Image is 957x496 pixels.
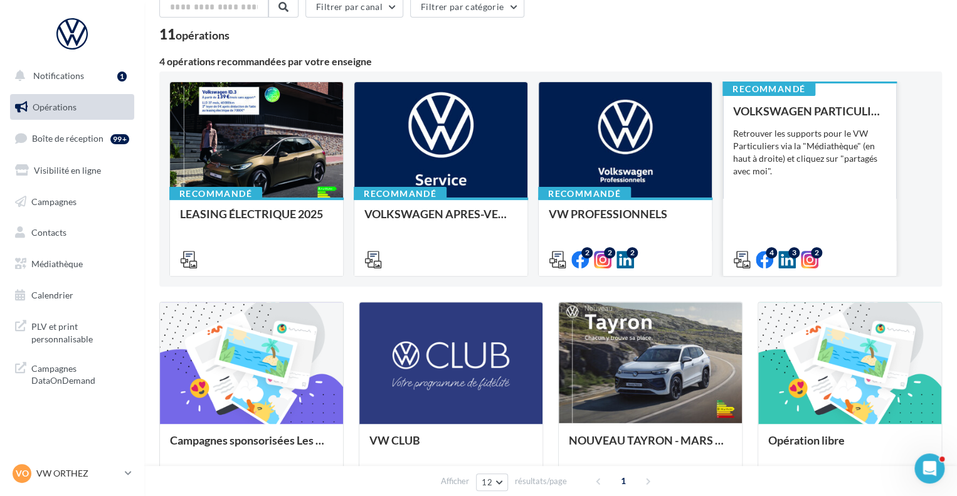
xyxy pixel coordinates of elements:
[169,187,262,201] div: Recommandé
[8,251,137,277] a: Médiathèque
[31,227,66,238] span: Contacts
[10,462,134,485] a: VO VW ORTHEZ
[31,258,83,269] span: Médiathèque
[8,189,137,215] a: Campagnes
[31,318,129,345] span: PLV et print personnalisable
[170,434,333,459] div: Campagnes sponsorisées Les Instants VW Octobre
[8,219,137,246] a: Contacts
[159,28,230,41] div: 11
[31,196,77,206] span: Campagnes
[538,187,631,201] div: Recommandé
[476,473,508,491] button: 12
[159,56,942,66] div: 4 opérations recommandées par votre enseigne
[16,467,29,480] span: VO
[8,355,137,392] a: Campagnes DataOnDemand
[369,434,532,459] div: VW CLUB
[8,125,137,152] a: Boîte de réception99+
[581,247,593,258] div: 2
[788,247,800,258] div: 3
[180,208,333,233] div: LEASING ÉLECTRIQUE 2025
[8,313,137,350] a: PLV et print personnalisable
[34,165,101,176] span: Visibilité en ligne
[32,133,103,144] span: Boîte de réception
[766,247,777,258] div: 4
[604,247,615,258] div: 2
[549,208,702,233] div: VW PROFESSIONNELS
[8,63,132,89] button: Notifications 1
[364,208,517,233] div: VOLKSWAGEN APRES-VENTE
[733,127,886,177] div: Retrouver les supports pour le VW Particuliers via la "Médiathèque" (en haut à droite) et cliquez...
[33,102,77,112] span: Opérations
[36,467,120,480] p: VW ORTHEZ
[811,247,822,258] div: 2
[354,187,447,201] div: Recommandé
[722,82,815,96] div: Recommandé
[569,434,732,459] div: NOUVEAU TAYRON - MARS 2025
[733,105,886,117] div: VOLKSWAGEN PARTICULIER
[8,157,137,184] a: Visibilité en ligne
[33,70,84,81] span: Notifications
[627,247,638,258] div: 2
[8,282,137,309] a: Calendrier
[914,453,944,483] iframe: Intercom live chat
[441,475,469,487] span: Afficher
[768,434,931,459] div: Opération libre
[482,477,492,487] span: 12
[110,134,129,144] div: 99+
[31,360,129,387] span: Campagnes DataOnDemand
[176,29,230,41] div: opérations
[31,290,73,300] span: Calendrier
[515,475,567,487] span: résultats/page
[613,471,633,491] span: 1
[8,94,137,120] a: Opérations
[117,71,127,82] div: 1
